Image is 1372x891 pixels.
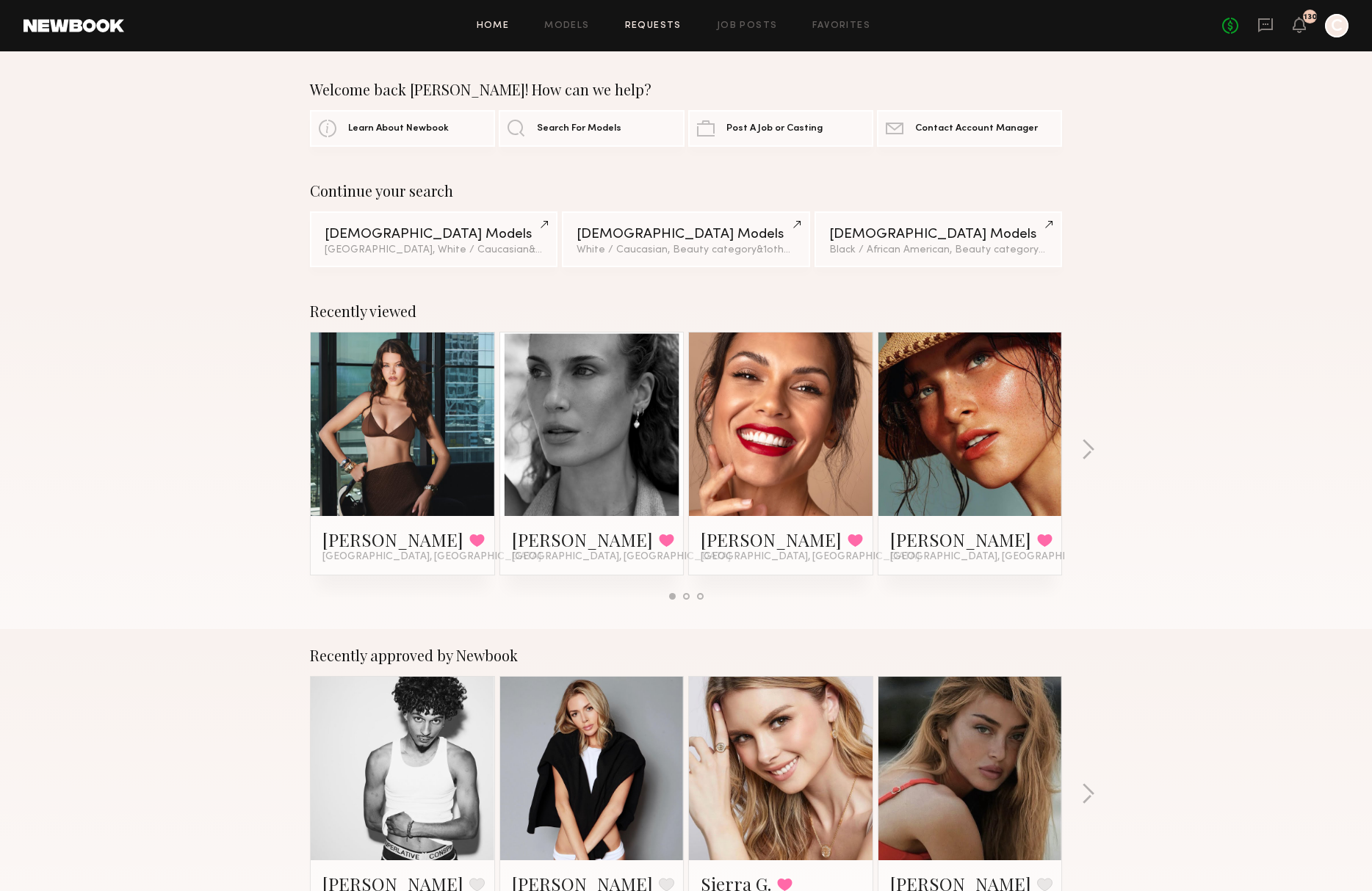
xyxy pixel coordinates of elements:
[512,528,653,551] a: [PERSON_NAME]
[322,528,463,551] a: [PERSON_NAME]
[325,245,543,255] div: [GEOGRAPHIC_DATA], White / Caucasian
[537,124,621,134] span: Search For Models
[529,245,599,255] span: & 2 other filter s
[325,228,543,241] div: [DEMOGRAPHIC_DATA] Models
[348,124,449,134] span: Learn About Newbook
[915,124,1038,134] span: Contact Account Manager
[717,21,778,31] a: Job Posts
[829,245,1047,255] div: Black / African American, Beauty category
[726,124,823,134] span: Post A Job or Casting
[310,211,557,267] a: [DEMOGRAPHIC_DATA] Models[GEOGRAPHIC_DATA], White / Caucasian&2other filters
[310,302,1062,320] div: Recently viewed
[688,110,873,147] a: Post A Job or Casting
[577,228,795,241] div: [DEMOGRAPHIC_DATA] Models
[577,245,795,255] div: White / Caucasian, Beauty category
[877,110,1062,147] a: Contact Account Manager
[310,81,1062,98] div: Welcome back [PERSON_NAME]! How can we help?
[310,182,1062,200] div: Continue your search
[512,551,731,563] span: [GEOGRAPHIC_DATA], [GEOGRAPHIC_DATA]
[477,21,510,31] a: Home
[562,211,809,267] a: [DEMOGRAPHIC_DATA] ModelsWhite / Caucasian, Beauty category&1other filter
[701,528,842,551] a: [PERSON_NAME]
[499,110,684,147] a: Search For Models
[1325,14,1348,37] a: C
[310,110,495,147] a: Learn About Newbook
[701,551,920,563] span: [GEOGRAPHIC_DATA], [GEOGRAPHIC_DATA]
[322,551,541,563] span: [GEOGRAPHIC_DATA], [GEOGRAPHIC_DATA]
[1304,13,1317,21] div: 130
[829,228,1047,241] div: [DEMOGRAPHIC_DATA] Models
[812,21,870,31] a: Favorites
[890,528,1031,551] a: [PERSON_NAME]
[815,211,1062,267] a: [DEMOGRAPHIC_DATA] ModelsBlack / African American, Beauty category&1other filter
[890,551,1109,563] span: [GEOGRAPHIC_DATA], [GEOGRAPHIC_DATA]
[625,21,682,31] a: Requests
[544,21,589,31] a: Models
[310,647,1062,664] div: Recently approved by Newbook
[757,245,820,255] span: & 1 other filter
